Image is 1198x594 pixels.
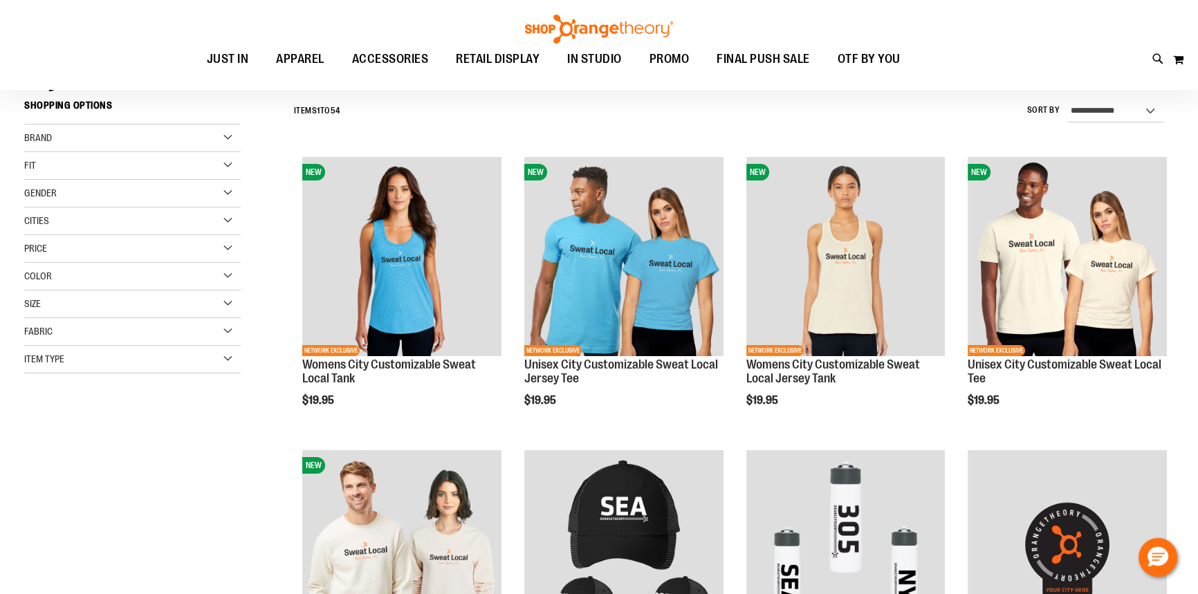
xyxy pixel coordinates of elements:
span: Item Type [24,353,64,364]
label: Sort By [1027,104,1060,116]
a: JUST IN [193,44,263,75]
strong: Shopping Options [24,93,241,124]
span: NEW [968,164,990,180]
span: Fit [24,160,36,171]
span: NEW [302,457,325,474]
span: IN STUDIO [567,44,622,75]
span: NETWORK EXCLUSIVE [746,345,804,356]
div: product [961,150,1174,441]
div: product [739,150,952,441]
span: $19.95 [302,394,336,407]
span: Gender [24,187,57,198]
span: NETWORK EXCLUSIVE [968,345,1025,356]
span: $19.95 [746,394,780,407]
a: IN STUDIO [553,44,636,75]
span: NETWORK EXCLUSIVE [302,345,360,356]
span: NEW [746,164,769,180]
span: $19.95 [968,394,1002,407]
a: City Customizable Jersey Racerback TankNEWNETWORK EXCLUSIVE [746,157,946,358]
a: Unisex City Customizable Fine Jersey TeeNEWNETWORK EXCLUSIVE [524,157,724,358]
img: City Customizable Perfect Racerback Tank [302,157,501,356]
span: NETWORK EXCLUSIVE [524,345,582,356]
a: PROMO [636,44,703,75]
span: Brand [24,132,52,143]
span: FINAL PUSH SALE [717,44,810,75]
a: Unisex City Customizable Sweat Local Jersey Tee [524,358,718,385]
a: RETAIL DISPLAY [442,44,553,75]
span: ACCESSORIES [352,44,429,75]
span: PROMO [649,44,690,75]
a: City Customizable Perfect Racerback TankNEWNETWORK EXCLUSIVE [302,157,501,358]
span: RETAIL DISPLAY [456,44,540,75]
div: product [517,150,730,441]
span: OTF BY YOU [838,44,901,75]
a: Image of Unisex City Customizable Very Important TeeNEWNETWORK EXCLUSIVE [968,157,1167,358]
span: $19.95 [524,394,558,407]
button: Hello, have a question? Let’s chat. [1139,538,1177,577]
span: Color [24,270,52,281]
img: Shop Orangetheory [523,15,675,44]
span: Size [24,298,41,309]
span: Fabric [24,326,53,337]
span: 1 [317,106,320,115]
img: City Customizable Jersey Racerback Tank [746,157,946,356]
a: Womens City Customizable Sweat Local Jersey Tank [746,358,920,385]
span: APPAREL [276,44,324,75]
a: APPAREL [262,44,338,75]
span: NEW [302,164,325,180]
a: ACCESSORIES [338,44,443,75]
a: Unisex City Customizable Sweat Local Tee [968,358,1161,385]
div: product [295,150,508,441]
img: Unisex City Customizable Fine Jersey Tee [524,157,724,356]
span: JUST IN [207,44,249,75]
span: Cities [24,215,49,226]
h2: Items to [293,100,340,122]
a: Womens City Customizable Sweat Local Tank [302,358,476,385]
span: NEW [524,164,547,180]
span: 54 [330,106,340,115]
a: FINAL PUSH SALE [703,44,824,75]
a: OTF BY YOU [824,44,914,75]
span: Price [24,243,47,254]
img: Image of Unisex City Customizable Very Important Tee [968,157,1167,356]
